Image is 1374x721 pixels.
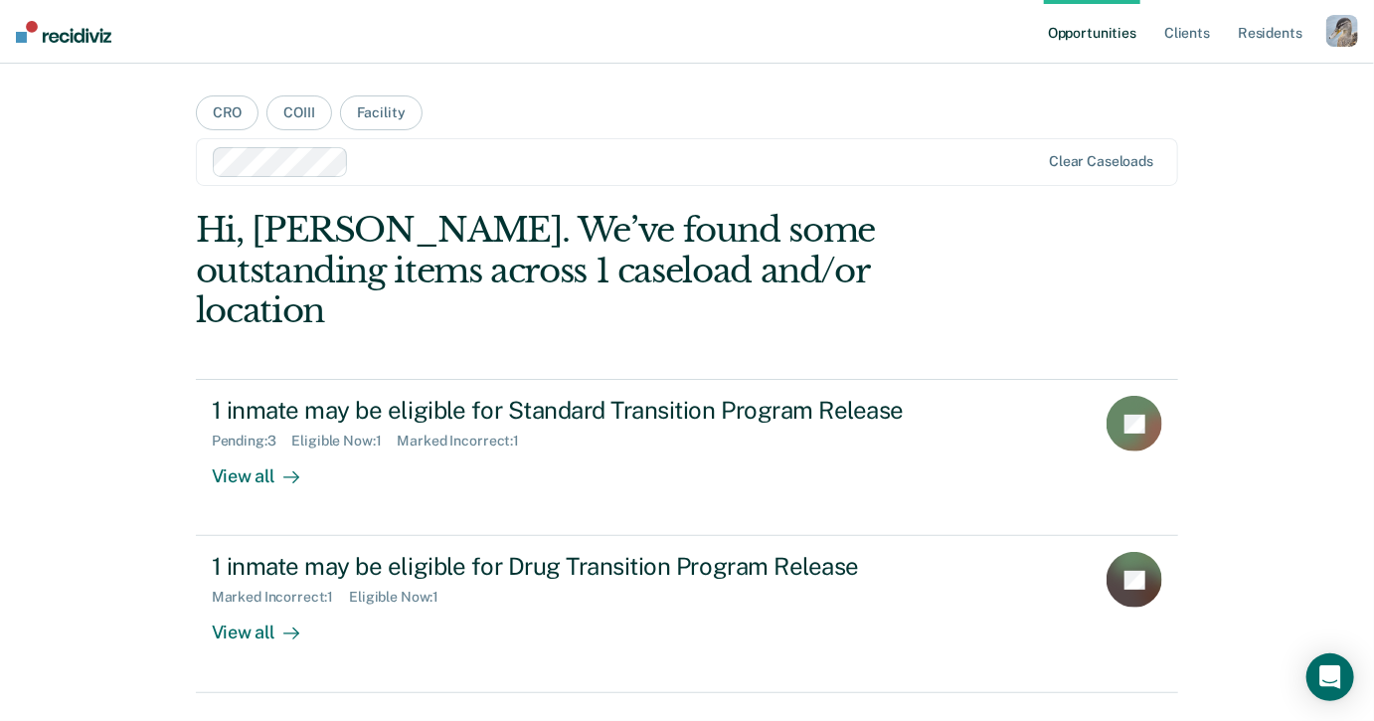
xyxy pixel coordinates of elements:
div: Eligible Now : 1 [292,433,398,450]
button: Facility [340,95,423,130]
div: Open Intercom Messenger [1306,653,1354,701]
div: Marked Incorrect : 1 [212,589,350,606]
div: Pending : 3 [212,433,292,450]
div: Clear caseloads [1049,153,1153,170]
div: 1 inmate may be eligible for Standard Transition Program Release [212,396,910,425]
div: View all [212,606,323,644]
div: View all [212,450,323,488]
div: Eligible Now : 1 [349,589,454,606]
button: COIII [266,95,331,130]
button: CRO [196,95,259,130]
div: Marked Incorrect : 1 [398,433,536,450]
div: 1 inmate may be eligible for Drug Transition Program Release [212,552,910,581]
img: Recidiviz [16,21,111,43]
a: 1 inmate may be eligible for Standard Transition Program ReleasePending:3Eligible Now:1Marked Inc... [196,379,1179,536]
div: Hi, [PERSON_NAME]. We’ve found some outstanding items across 1 caseload and/or location [196,210,982,331]
a: 1 inmate may be eligible for Drug Transition Program ReleaseMarked Incorrect:1Eligible Now:1View all [196,536,1179,692]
